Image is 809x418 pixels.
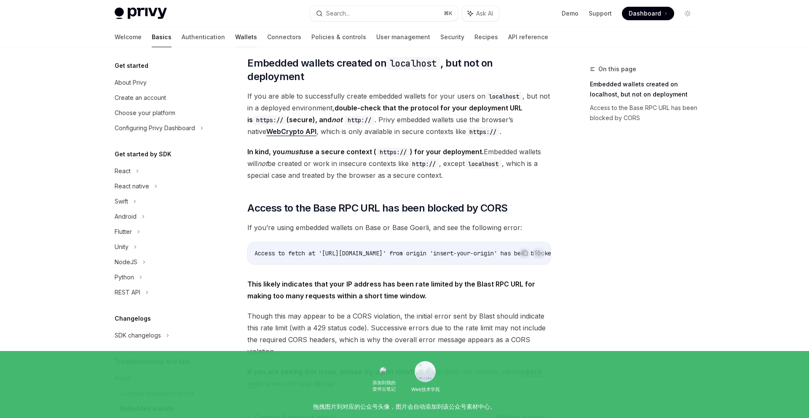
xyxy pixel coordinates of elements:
[562,9,579,18] a: Demo
[310,6,458,21] button: Search...⌘K
[182,27,225,47] a: Authentication
[247,90,551,137] span: If you are able to successfully create embedded wallets for your users on , but not in a deployed...
[115,287,140,297] div: REST API
[590,101,701,125] a: Access to the Base RPC URL has been blocked by CORS
[344,115,375,125] code: http://
[266,127,316,136] a: WebCrypto API
[485,92,522,101] code: localhost
[386,57,440,70] code: localhost
[247,201,507,215] span: Access to the Base RPC URL has been blocked by CORS
[462,6,499,21] button: Ask AI
[247,280,535,300] strong: This likely indicates that your IP address has been rate limited by the Blast RPC URL for making ...
[520,247,530,258] button: Copy the contents from the code block
[376,147,410,157] code: https://
[115,149,171,159] h5: Get started by SDK
[115,330,161,340] div: SDK changelogs
[622,7,674,20] a: Dashboard
[115,257,137,267] div: NodeJS
[257,159,268,168] em: not
[247,147,484,156] strong: In kind, you use a secure context ( ) for your deployment.
[590,78,701,101] a: Embedded wallets created on localhost, but not on deployment
[152,27,171,47] a: Basics
[115,166,131,176] div: React
[108,90,216,105] a: Create an account
[326,8,350,19] div: Search...
[474,27,498,47] a: Recipes
[465,159,502,169] code: localhost
[440,27,464,47] a: Security
[235,27,257,47] a: Wallets
[115,313,151,324] h5: Changelogs
[108,105,216,121] a: Choose your platform
[409,159,439,169] code: http://
[376,27,430,47] a: User management
[247,56,551,83] span: Embedded wallets created on , but not on deployment
[476,9,493,18] span: Ask AI
[115,108,175,118] div: Choose your platform
[247,310,551,357] span: Though this may appear to be a CORS violation, the initial error sent by Blast should indicate th...
[332,115,343,124] em: not
[115,78,147,88] div: About Privy
[253,115,287,125] code: https://
[115,272,134,282] div: Python
[115,181,149,191] div: React native
[444,10,453,17] span: ⌘ K
[115,242,129,252] div: Unity
[285,147,301,156] em: must
[115,27,142,47] a: Welcome
[311,27,366,47] a: Policies & controls
[115,123,195,133] div: Configuring Privy Dashboard
[247,222,551,233] span: If you’re using embedded wallets on Base or Base Goerli, and see the following error:
[533,247,544,258] button: Ask AI
[629,9,661,18] span: Dashboard
[115,227,132,237] div: Flutter
[108,75,216,90] a: About Privy
[247,146,551,181] span: Embedded wallets will be created or work in insecure contexts like , except , which is a special ...
[598,64,636,74] span: On this page
[508,27,548,47] a: API reference
[267,27,301,47] a: Connectors
[115,212,137,222] div: Android
[115,8,167,19] img: light logo
[681,7,694,20] button: Toggle dark mode
[115,196,128,206] div: Swift
[247,104,522,124] strong: double-check that the protocol for your deployment URL is (secure), and
[589,9,612,18] a: Support
[115,61,148,71] h5: Get started
[254,249,615,257] span: Access to fetch at '[URL][DOMAIN_NAME]' from origin 'insert-your-origin' has been blocked by CORS...
[115,93,166,103] div: Create an account
[466,127,500,137] code: https://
